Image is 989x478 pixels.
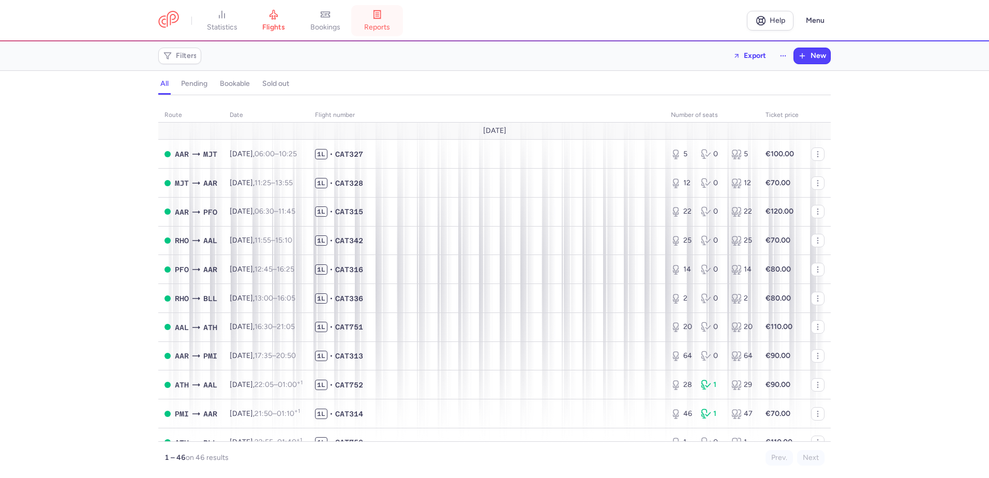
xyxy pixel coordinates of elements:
th: date [223,108,309,123]
div: 1 [701,380,723,390]
div: 0 [701,178,723,188]
time: 01:10 [277,409,300,418]
time: 16:25 [277,265,294,274]
time: 11:25 [254,178,271,187]
span: – [254,294,295,303]
span: [DATE], [230,380,303,389]
span: AAR [175,148,189,160]
strong: 1 – 46 [164,453,186,462]
span: AAR [203,177,217,189]
span: – [254,351,296,360]
div: 47 [731,409,753,419]
div: 2 [731,293,753,304]
a: statistics [196,9,248,32]
div: 5 [671,149,693,159]
time: 11:55 [254,236,271,245]
time: 06:30 [254,207,274,216]
strong: €90.00 [766,351,790,360]
span: Filters [176,52,197,60]
span: • [329,351,333,361]
span: – [254,438,302,446]
span: CAT342 [335,235,363,246]
strong: €120.00 [766,207,793,216]
span: [DATE], [230,265,294,274]
span: 1L [315,206,327,217]
span: • [329,293,333,304]
span: MJT [203,148,217,160]
button: Menu [800,11,831,31]
button: Next [797,450,825,466]
span: CAT327 [335,149,363,159]
strong: €110.00 [766,322,792,331]
span: 1L [315,437,327,447]
div: 2 [671,293,693,304]
span: AAL [175,322,189,333]
span: bookings [310,23,340,32]
time: 22:55 [254,438,273,446]
span: 1L [315,380,327,390]
div: 14 [731,264,753,275]
span: New [811,52,826,60]
strong: €90.00 [766,380,790,389]
button: Filters [159,48,201,64]
span: PFO [175,264,189,275]
a: bookings [299,9,351,32]
span: PMI [175,408,189,420]
span: flights [262,23,285,32]
span: • [329,235,333,246]
span: AAR [203,408,217,420]
strong: €70.00 [766,236,790,245]
span: 1L [315,409,327,419]
a: Help [747,11,793,31]
a: flights [248,9,299,32]
span: CAT313 [335,351,363,361]
span: AAL [203,235,217,246]
span: AAR [175,206,189,218]
span: [DATE], [230,150,297,158]
sup: +1 [294,408,300,414]
span: BLL [203,437,217,449]
time: 21:05 [277,322,295,331]
div: 0 [701,437,723,447]
div: 14 [671,264,693,275]
time: 01:00 [278,380,303,389]
span: [DATE], [230,294,295,303]
div: 1 [671,437,693,447]
span: 1L [315,235,327,246]
span: [DATE], [230,438,302,446]
div: 25 [731,235,753,246]
span: CAT751 [335,322,363,332]
time: 17:35 [254,351,272,360]
time: 12:45 [254,265,273,274]
span: RHO [175,235,189,246]
time: 16:30 [254,322,273,331]
div: 20 [731,322,753,332]
h4: pending [181,79,207,88]
th: Ticket price [759,108,805,123]
strong: €110.00 [766,438,792,446]
span: – [254,178,293,187]
span: [DATE], [230,351,296,360]
th: route [158,108,223,123]
span: [DATE] [483,127,506,135]
time: 11:45 [278,207,295,216]
strong: €80.00 [766,294,791,303]
span: PFO [203,206,217,218]
span: [DATE], [230,207,295,216]
span: Export [744,52,766,59]
h4: sold out [262,79,289,88]
div: 1 [701,409,723,419]
div: 64 [671,351,693,361]
time: 01:40 [277,438,302,446]
strong: €70.00 [766,409,790,418]
div: 22 [731,206,753,217]
span: AAR [203,264,217,275]
sup: +1 [296,437,302,443]
span: reports [364,23,390,32]
span: AAL [203,379,217,391]
div: 12 [671,178,693,188]
span: CAT336 [335,293,363,304]
span: • [329,149,333,159]
div: 12 [731,178,753,188]
div: 0 [701,322,723,332]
